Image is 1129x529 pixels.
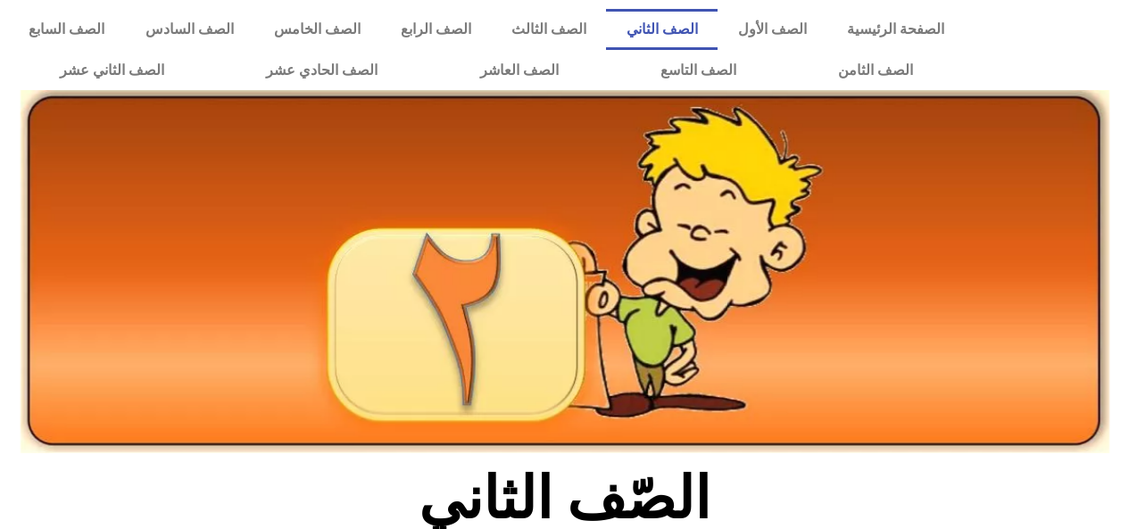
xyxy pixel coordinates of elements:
[610,50,787,91] a: الصف التاسع
[9,50,215,91] a: الصف الثاني عشر
[9,9,125,50] a: الصف السابع
[491,9,606,50] a: الصف الثالث
[606,9,718,50] a: الصف الثاني
[826,9,964,50] a: الصفحة الرئيسية
[787,50,964,91] a: الصف الثامن
[253,9,380,50] a: الصف الخامس
[429,50,610,91] a: الصف العاشر
[125,9,253,50] a: الصف السادس
[380,9,491,50] a: الصف الرابع
[215,50,428,91] a: الصف الحادي عشر
[718,9,826,50] a: الصف الأول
